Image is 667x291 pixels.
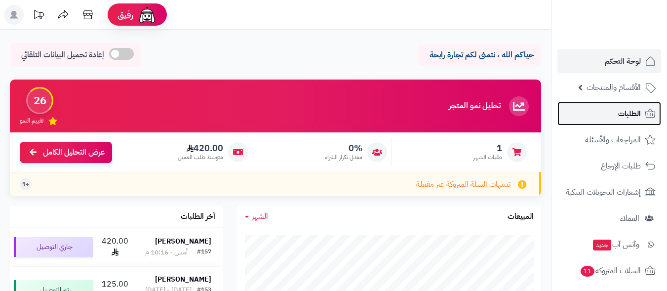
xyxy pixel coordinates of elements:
[601,159,641,173] span: طلبات الإرجاع
[587,81,641,94] span: الأقسام والمنتجات
[580,264,641,278] span: السلات المتروكة
[155,236,211,247] strong: [PERSON_NAME]
[137,5,157,25] img: ai-face.png
[593,240,611,250] span: جديد
[557,180,661,204] a: إشعارات التحويلات البنكية
[557,154,661,178] a: طلبات الإرجاع
[508,212,534,221] h3: المبيعات
[21,49,104,61] span: إعادة تحميل البيانات التلقائي
[43,147,105,158] span: عرض التحليل الكامل
[118,9,133,21] span: رفيق
[181,212,215,221] h3: آخر الطلبات
[618,107,641,121] span: الطلبات
[20,117,43,125] span: تقييم النمو
[557,233,661,256] a: وآتس آبجديد
[557,102,661,125] a: الطلبات
[557,259,661,283] a: السلات المتروكة11
[252,210,268,222] span: الشهر
[605,54,641,68] span: لوحة التحكم
[566,185,641,199] span: إشعارات التحويلات البنكية
[155,274,211,285] strong: [PERSON_NAME]
[473,143,502,154] span: 1
[245,211,268,222] a: الشهر
[557,128,661,152] a: المراجعات والأسئلة
[145,248,188,257] div: أمس - 10:16 م
[26,5,51,27] a: تحديثات المنصة
[97,228,134,266] td: 420.00
[600,16,658,37] img: logo-2.png
[473,153,502,162] span: طلبات الشهر
[557,207,661,230] a: العملاء
[20,142,112,163] a: عرض التحليل الكامل
[620,211,639,225] span: العملاء
[585,133,641,147] span: المراجعات والأسئلة
[325,153,362,162] span: معدل تكرار الشراء
[14,237,93,257] div: جاري التوصيل
[557,49,661,73] a: لوحة التحكم
[178,153,223,162] span: متوسط طلب العميل
[592,238,639,251] span: وآتس آب
[580,265,595,277] span: 11
[178,143,223,154] span: 420.00
[325,143,362,154] span: 0%
[197,248,211,257] div: #157
[22,180,29,189] span: +1
[425,49,534,61] p: حياكم الله ، نتمنى لكم تجارة رابحة
[449,102,501,111] h3: تحليل نمو المتجر
[416,179,510,190] span: تنبيهات السلة المتروكة غير مفعلة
